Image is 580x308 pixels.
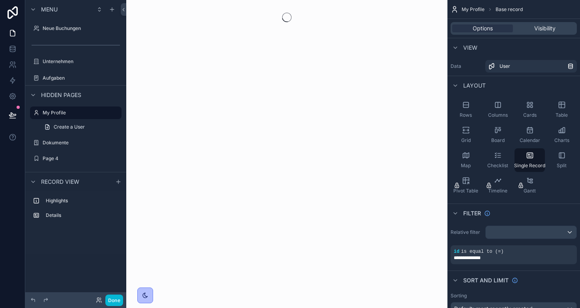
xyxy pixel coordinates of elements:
[30,152,122,165] a: Page 4
[546,123,577,147] button: Charts
[463,276,509,284] span: Sort And Limit
[515,98,545,121] button: Cards
[557,162,567,169] span: Split
[105,295,123,306] button: Done
[461,137,471,144] span: Grid
[43,75,120,81] label: Aufgaben
[473,24,493,32] span: Options
[515,148,545,172] button: Single Record
[515,174,545,197] button: Gantt
[43,155,120,162] label: Page 4
[556,112,568,118] span: Table
[453,188,478,194] span: Pivot Table
[462,6,485,13] span: My Profile
[30,72,122,84] a: Aufgaben
[485,60,577,73] a: User
[546,148,577,172] button: Split
[39,121,122,133] a: Create a User
[25,191,126,230] div: scrollable content
[491,137,505,144] span: Board
[463,44,477,52] span: View
[523,112,537,118] span: Cards
[41,91,81,99] span: Hidden pages
[30,136,122,149] a: Dokumente
[30,22,122,35] a: Neue Buchungen
[461,249,503,254] span: is equal to (=)
[54,124,85,130] span: Create a User
[43,58,120,65] label: Unternehmen
[515,123,545,147] button: Calendar
[454,249,459,254] span: id
[460,112,472,118] span: Rows
[488,112,508,118] span: Columns
[534,24,556,32] span: Visibility
[496,6,523,13] span: Base record
[463,82,486,90] span: Layout
[43,140,120,146] label: Dokumente
[30,106,122,119] a: My Profile
[451,174,481,197] button: Pivot Table
[46,198,118,204] label: Highlights
[524,188,536,194] span: Gantt
[46,212,118,218] label: Details
[461,162,471,169] span: Map
[451,229,482,235] label: Relative filter
[41,6,58,13] span: Menu
[514,162,545,169] span: Single Record
[451,123,481,147] button: Grid
[463,209,481,217] span: Filter
[451,148,481,172] button: Map
[30,55,122,68] a: Unternehmen
[483,98,513,121] button: Columns
[487,162,508,169] span: Checklist
[451,98,481,121] button: Rows
[483,123,513,147] button: Board
[500,63,510,69] span: User
[451,293,467,299] label: Sorting
[451,63,482,69] label: Data
[43,110,117,116] label: My Profile
[43,25,120,32] label: Neue Buchungen
[546,98,577,121] button: Table
[41,178,79,186] span: Record view
[488,188,507,194] span: Timeline
[554,137,569,144] span: Charts
[520,137,540,144] span: Calendar
[483,148,513,172] button: Checklist
[483,174,513,197] button: Timeline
